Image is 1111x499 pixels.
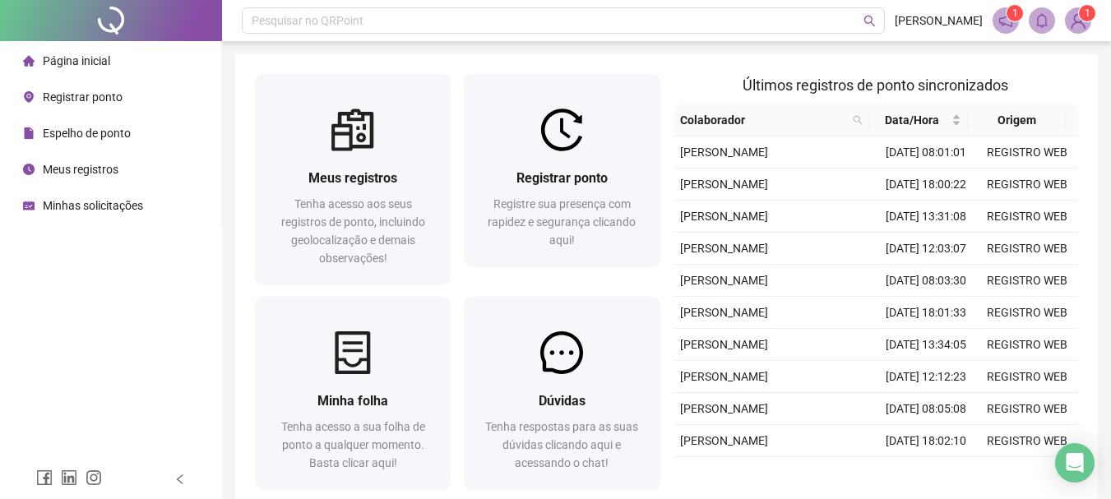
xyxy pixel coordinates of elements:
td: [DATE] 08:03:30 [876,265,977,297]
td: [DATE] 18:00:22 [876,169,977,201]
a: Minha folhaTenha acesso a sua folha de ponto a qualquer momento. Basta clicar aqui! [255,297,451,488]
td: [DATE] 13:34:05 [876,329,977,361]
td: REGISTRO WEB [977,457,1078,489]
span: instagram [86,469,102,486]
td: REGISTRO WEB [977,329,1078,361]
div: Open Intercom Messenger [1055,443,1095,483]
span: clock-circle [23,164,35,175]
th: Origem [968,104,1066,136]
span: 1 [1012,7,1018,19]
span: [PERSON_NAME] [680,242,768,255]
span: Meus registros [308,170,397,186]
span: file [23,127,35,139]
span: Página inicial [43,54,110,67]
span: [PERSON_NAME] [680,306,768,319]
td: REGISTRO WEB [977,233,1078,265]
span: home [23,55,35,67]
span: schedule [23,200,35,211]
th: Data/Hora [869,104,967,136]
span: [PERSON_NAME] [680,178,768,191]
sup: Atualize o seu contato no menu Meus Dados [1079,5,1095,21]
td: [DATE] 18:01:33 [876,297,977,329]
span: [PERSON_NAME] [680,434,768,447]
span: [PERSON_NAME] [680,370,768,383]
td: REGISTRO WEB [977,425,1078,457]
span: Registrar ponto [43,90,123,104]
a: Meus registrosTenha acesso aos seus registros de ponto, incluindo geolocalização e demais observa... [255,74,451,284]
span: search [863,15,876,27]
span: [PERSON_NAME] [680,402,768,415]
span: [PERSON_NAME] [680,146,768,159]
span: [PERSON_NAME] [680,210,768,223]
span: [PERSON_NAME] [895,12,983,30]
td: [DATE] 08:05:08 [876,393,977,425]
span: Colaborador [680,111,847,129]
a: Registrar pontoRegistre sua presença com rapidez e segurança clicando aqui! [464,74,660,266]
span: left [174,474,186,485]
span: facebook [36,469,53,486]
span: Espelho de ponto [43,127,131,140]
span: Tenha acesso aos seus registros de ponto, incluindo geolocalização e demais observações! [281,197,425,265]
td: [DATE] 13:31:45 [876,457,977,489]
span: Registre sua presença com rapidez e segurança clicando aqui! [488,197,636,247]
td: REGISTRO WEB [977,136,1078,169]
a: DúvidasTenha respostas para as suas dúvidas clicando aqui e acessando o chat! [464,297,660,488]
sup: 1 [1007,5,1023,21]
span: linkedin [61,469,77,486]
td: REGISTRO WEB [977,265,1078,297]
td: [DATE] 18:02:10 [876,425,977,457]
td: REGISTRO WEB [977,297,1078,329]
span: notification [998,13,1013,28]
span: Dúvidas [539,393,586,409]
span: Data/Hora [876,111,947,129]
span: Últimos registros de ponto sincronizados [743,76,1008,94]
td: REGISTRO WEB [977,393,1078,425]
td: [DATE] 13:31:08 [876,201,977,233]
span: [PERSON_NAME] [680,338,768,351]
span: Tenha acesso a sua folha de ponto a qualquer momento. Basta clicar aqui! [281,420,425,469]
img: 89836 [1066,8,1090,33]
span: bell [1035,13,1049,28]
td: REGISTRO WEB [977,201,1078,233]
td: [DATE] 08:01:01 [876,136,977,169]
span: environment [23,91,35,103]
span: 1 [1085,7,1090,19]
span: search [849,108,866,132]
td: [DATE] 12:12:23 [876,361,977,393]
span: Registrar ponto [516,170,608,186]
span: Meus registros [43,163,118,176]
span: Minha folha [317,393,388,409]
span: search [853,115,863,125]
td: REGISTRO WEB [977,169,1078,201]
span: Minhas solicitações [43,199,143,212]
td: REGISTRO WEB [977,361,1078,393]
span: [PERSON_NAME] [680,274,768,287]
td: [DATE] 12:03:07 [876,233,977,265]
span: Tenha respostas para as suas dúvidas clicando aqui e acessando o chat! [485,420,638,469]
